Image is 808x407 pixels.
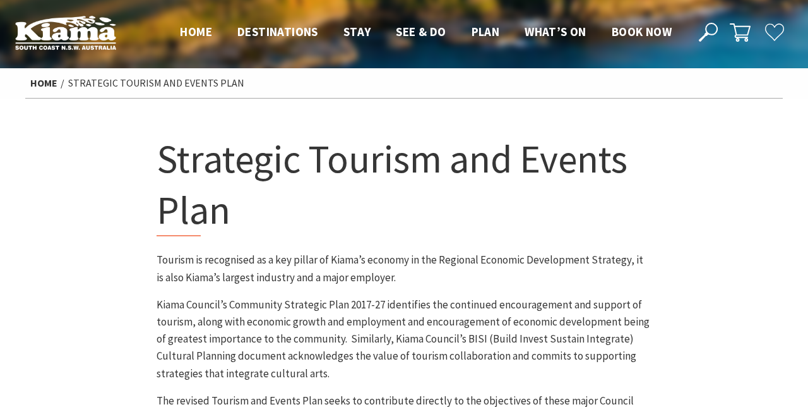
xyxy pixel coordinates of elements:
[180,24,212,39] span: Home
[237,24,318,39] span: Destinations
[472,24,500,39] span: Plan
[157,252,651,286] p: Tourism is recognised as a key pillar of Kiama’s economy in the Regional Economic Development Str...
[157,296,651,382] p: Kiama Council’s Community Strategic Plan 2017-27 identifies the continued encouragement and suppo...
[157,133,651,236] h1: Strategic Tourism and Events Plan
[612,24,672,39] span: Book now
[30,76,57,90] a: Home
[15,15,116,50] img: Kiama Logo
[396,24,446,39] span: See & Do
[167,22,684,43] nav: Main Menu
[525,24,586,39] span: What’s On
[68,75,244,92] li: Strategic Tourism and Events Plan
[343,24,371,39] span: Stay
